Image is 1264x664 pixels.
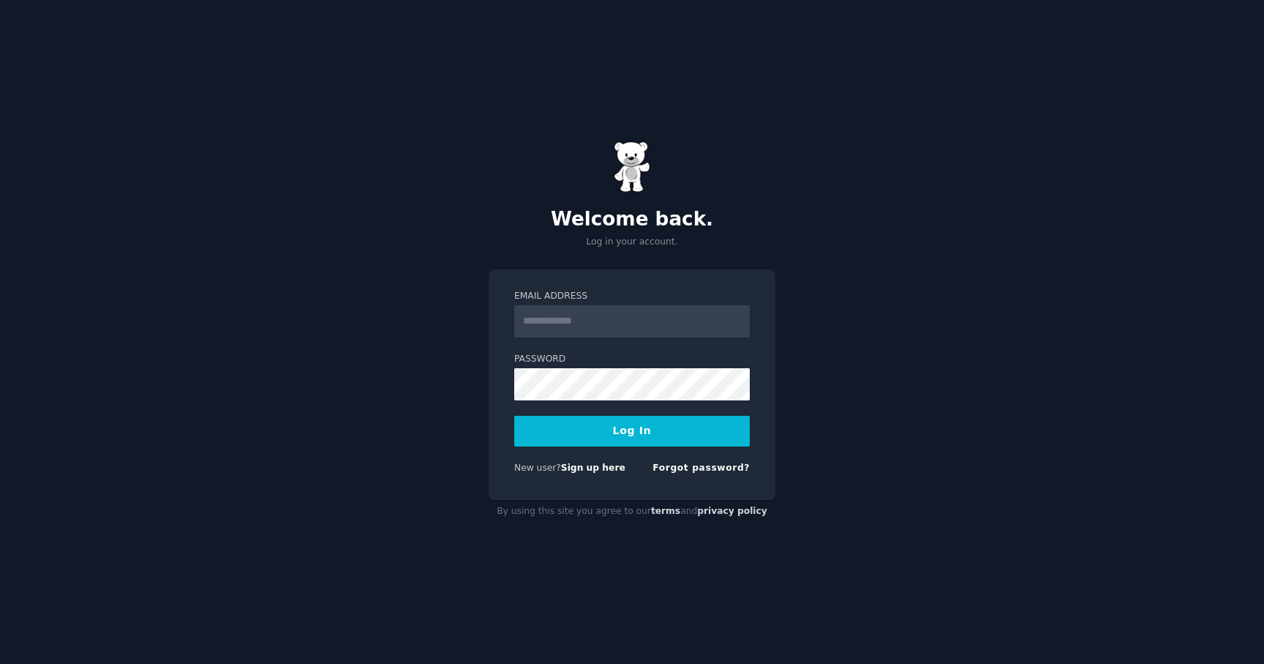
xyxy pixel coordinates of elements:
h2: Welcome back. [489,208,775,231]
span: New user? [514,463,561,473]
a: terms [651,506,680,516]
label: Password [514,353,750,366]
div: By using this site you agree to our and [489,500,775,523]
label: Email Address [514,290,750,303]
a: Sign up here [561,463,625,473]
a: Forgot password? [652,463,750,473]
p: Log in your account. [489,236,775,249]
a: privacy policy [697,506,767,516]
button: Log In [514,416,750,447]
img: Gummy Bear [614,141,650,193]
